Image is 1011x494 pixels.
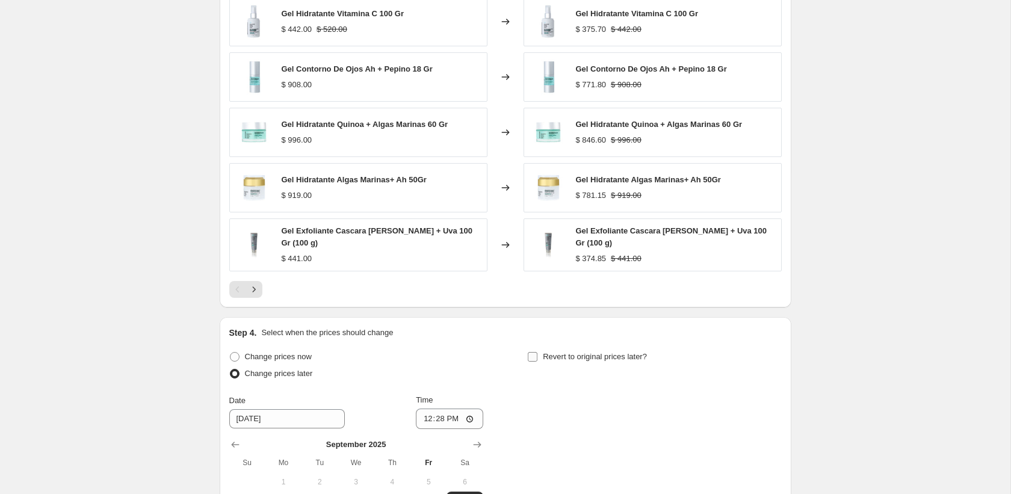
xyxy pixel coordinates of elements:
[415,458,442,468] span: Fr
[282,134,312,146] div: $ 996.00
[301,453,338,472] th: Tuesday
[317,23,347,36] strike: $ 520.00
[416,395,433,404] span: Time
[229,396,246,405] span: Date
[576,134,607,146] div: $ 846.60
[379,458,406,468] span: Th
[265,453,301,472] th: Monday
[611,79,642,91] strike: $ 908.00
[282,79,312,91] div: $ 908.00
[611,134,642,146] strike: $ 996.00
[576,175,721,184] span: Gel Hidratante Algas Marinas+ Ah 50Gr
[543,352,647,361] span: Revert to original prices later?
[246,281,262,298] button: Next
[576,253,607,265] div: $ 374.85
[338,453,374,472] th: Wednesday
[410,472,447,492] button: Friday September 5 2025
[282,190,312,202] div: $ 919.00
[282,64,433,73] span: Gel Contorno De Ojos Ah + Pepino 18 Gr
[576,226,767,247] span: Gel Exfoliante Cascara [PERSON_NAME] + Uva 100 Gr (100 g)
[227,436,244,453] button: Show previous month, August 2025
[306,477,333,487] span: 2
[342,477,369,487] span: 3
[338,472,374,492] button: Wednesday September 3 2025
[447,453,483,472] th: Saturday
[415,477,442,487] span: 5
[282,23,312,36] div: $ 442.00
[236,170,272,206] img: ANT0003_hash_escaped_2_80x.jpg
[282,175,427,184] span: Gel Hidratante Algas Marinas+ Ah 50Gr
[469,436,486,453] button: Show next month, October 2025
[530,59,566,95] img: ANT1159_hash_escaped_2_80x.jpg
[416,409,483,429] input: 12:00
[576,120,743,129] span: Gel Hidratante Quinoa + Algas Marinas 60 Gr
[530,227,566,263] img: GelexfolianteUVA_80x.jpg
[451,458,478,468] span: Sa
[282,9,404,18] span: Gel Hidratante Vitamina C 100 Gr
[236,227,272,263] img: GelexfolianteUVA_80x.jpg
[270,458,297,468] span: Mo
[234,458,261,468] span: Su
[282,120,448,129] span: Gel Hidratante Quinoa + Algas Marinas 60 Gr
[451,477,478,487] span: 6
[301,472,338,492] button: Tuesday September 2 2025
[576,9,699,18] span: Gel Hidratante Vitamina C 100 Gr
[379,477,406,487] span: 4
[576,190,607,202] div: $ 781.15
[229,453,265,472] th: Sunday
[245,369,313,378] span: Change prices later
[447,472,483,492] button: Saturday September 6 2025
[576,79,607,91] div: $ 771.80
[270,477,297,487] span: 1
[261,327,393,339] p: Select when the prices should change
[410,453,447,472] th: Friday
[236,4,272,40] img: 2WEB_80x.jpg
[530,4,566,40] img: 2WEB_80x.jpg
[229,409,345,428] input: 9/12/2025
[306,458,333,468] span: Tu
[611,23,642,36] strike: $ 442.00
[236,59,272,95] img: ANT1159_hash_escaped_2_80x.jpg
[576,23,607,36] div: $ 375.70
[229,281,262,298] nav: Pagination
[530,170,566,206] img: ANT0003_hash_escaped_2_80x.jpg
[265,472,301,492] button: Monday September 1 2025
[342,458,369,468] span: We
[282,253,312,265] div: $ 441.00
[374,453,410,472] th: Thursday
[611,253,642,265] strike: $ 441.00
[236,114,272,150] img: ANT4800_hash_escaped_2_80x.jpg
[576,64,727,73] span: Gel Contorno De Ojos Ah + Pepino 18 Gr
[282,226,473,247] span: Gel Exfoliante Cascara [PERSON_NAME] + Uva 100 Gr (100 g)
[245,352,312,361] span: Change prices now
[611,190,642,202] strike: $ 919.00
[530,114,566,150] img: ANT4800_hash_escaped_2_80x.jpg
[229,327,257,339] h2: Step 4.
[374,472,410,492] button: Thursday September 4 2025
